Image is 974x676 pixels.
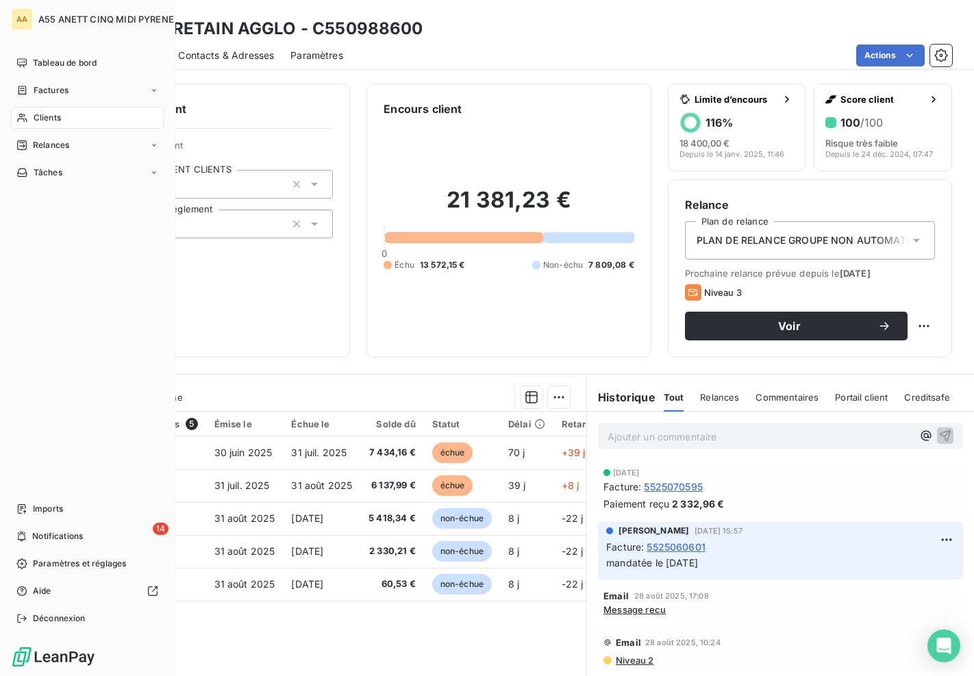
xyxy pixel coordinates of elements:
a: Aide [11,580,164,602]
span: Email [616,637,641,648]
span: 8 j [508,512,519,524]
span: 0 [382,248,387,259]
span: 39 j [508,479,526,491]
span: Propriétés Client [110,140,333,159]
span: Limite d’encours [695,94,777,105]
span: 31 août 2025 [214,512,275,524]
span: [DATE] [613,468,639,477]
span: mandatée le [DATE] [606,557,698,568]
span: [PERSON_NAME] [619,525,689,537]
span: Message reçu [603,604,666,615]
button: Voir [685,312,908,340]
span: Facture : [606,540,644,554]
span: 30 juin 2025 [214,447,273,458]
span: Relances [33,139,69,151]
span: 31 juil. 2025 [291,447,347,458]
span: Déconnexion [33,612,86,625]
h6: Historique [587,389,655,405]
h3: LE MURETAIN AGGLO - C550988600 [121,16,423,41]
span: Score client [840,94,923,105]
span: Relances [700,392,739,403]
span: 2 330,21 € [369,544,416,558]
span: Paramètres [290,49,343,62]
span: 5 418,34 € [369,512,416,525]
span: 28 août 2025, 17:08 [634,592,709,600]
span: Paiement reçu [603,497,669,511]
h6: 116 % [705,116,733,129]
span: Notifications [32,530,83,542]
span: Imports [33,503,63,515]
span: [DATE] [291,512,323,524]
div: Solde dû [369,418,416,429]
span: +39 j [562,447,586,458]
span: 7 809,08 € [588,259,634,271]
span: 60,53 € [369,577,416,591]
span: [DATE] [291,545,323,557]
button: Score client100/100Risque très faibleDepuis le 24 déc. 2024, 07:47 [814,84,952,171]
div: Échue le [291,418,352,429]
span: 70 j [508,447,525,458]
span: 31 août 2025 [291,479,352,491]
span: Creditsafe [904,392,950,403]
div: AA [11,8,33,30]
span: Depuis le 24 déc. 2024, 07:47 [825,150,933,158]
span: Portail client [835,392,888,403]
h6: Encours client [384,101,462,117]
div: Open Intercom Messenger [927,629,960,662]
span: PLAN DE RELANCE GROUPE NON AUTOMATIQUE [697,234,929,247]
span: 8 j [508,545,519,557]
div: Émise le [214,418,275,429]
span: Échu [395,259,414,271]
span: [DATE] 15:57 [695,527,742,535]
div: Retard [562,418,605,429]
span: non-échue [432,541,492,562]
span: Commentaires [756,392,819,403]
h6: Relance [685,197,935,213]
span: Tout [664,392,684,403]
span: 28 août 2025, 10:24 [645,638,721,647]
span: Contacts & Adresses [178,49,274,62]
span: 5525060601 [647,540,705,554]
span: Paramètres et réglages [33,558,126,570]
span: échue [432,442,473,463]
span: 8 j [508,578,519,590]
div: Statut [432,418,492,429]
span: Prochaine relance prévue depuis le [685,268,935,279]
span: -22 j [562,545,584,557]
span: 31 août 2025 [214,545,275,557]
h6: 100 [840,116,883,129]
span: Clients [34,112,61,124]
span: 5 [186,418,198,430]
span: Voir [701,321,877,331]
span: échue [432,475,473,496]
span: Email [603,590,629,601]
span: 13 572,15 € [420,259,465,271]
h2: 21 381,23 € [384,186,634,227]
span: 7 434,16 € [369,446,416,460]
button: Limite d’encours116%18 400,00 €Depuis le 14 janv. 2025, 11:46 [668,84,806,171]
span: 6 137,99 € [369,479,416,492]
span: /100 [860,116,883,129]
span: +8 j [562,479,579,491]
span: Factures [34,84,68,97]
span: 14 [153,523,168,535]
span: Tâches [34,166,62,179]
span: Risque très faible [825,138,898,149]
span: 18 400,00 € [679,138,729,149]
span: non-échue [432,508,492,529]
span: -22 j [562,578,584,590]
span: Depuis le 14 janv. 2025, 11:46 [679,150,784,158]
span: -22 j [562,512,584,524]
div: Délai [508,418,545,429]
span: 31 juil. 2025 [214,479,270,491]
span: non-échue [432,574,492,594]
span: Non-échu [543,259,583,271]
span: Tableau de bord [33,57,97,69]
span: Niveau 2 [614,655,653,666]
span: 5525070595 [644,479,703,494]
span: 2 332,96 € [672,497,725,511]
span: A55 ANETT CINQ MIDI PYRENEES [38,14,185,25]
span: [DATE] [291,578,323,590]
button: Actions [856,45,925,66]
span: Facture : [603,479,641,494]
